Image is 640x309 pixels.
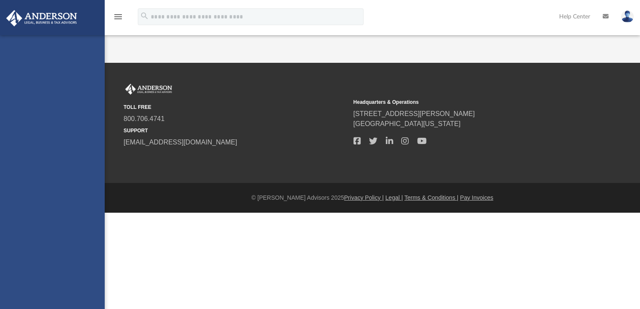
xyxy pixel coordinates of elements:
[113,16,123,22] a: menu
[124,127,348,134] small: SUPPORT
[124,139,237,146] a: [EMAIL_ADDRESS][DOMAIN_NAME]
[405,194,459,201] a: Terms & Conditions |
[460,194,493,201] a: Pay Invoices
[354,120,461,127] a: [GEOGRAPHIC_DATA][US_STATE]
[344,194,384,201] a: Privacy Policy |
[124,115,165,122] a: 800.706.4741
[385,194,403,201] a: Legal |
[4,10,80,26] img: Anderson Advisors Platinum Portal
[354,98,578,106] small: Headquarters & Operations
[621,10,634,23] img: User Pic
[140,11,149,21] i: search
[105,193,640,202] div: © [PERSON_NAME] Advisors 2025
[124,103,348,111] small: TOLL FREE
[113,12,123,22] i: menu
[354,110,475,117] a: [STREET_ADDRESS][PERSON_NAME]
[124,84,174,95] img: Anderson Advisors Platinum Portal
